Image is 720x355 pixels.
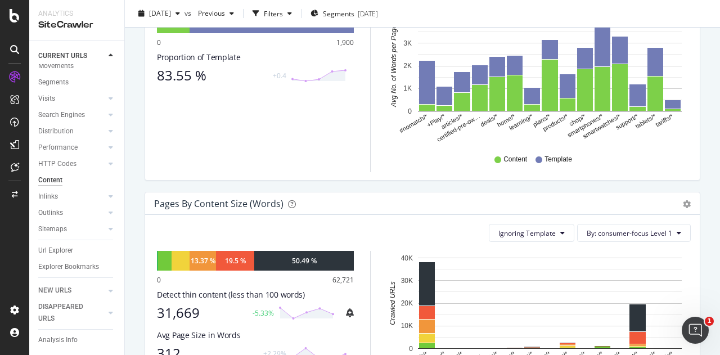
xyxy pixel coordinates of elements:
a: Segments [38,77,116,88]
div: CURRENT URLS [38,50,87,62]
text: shop/* [568,113,587,127]
div: +0.4 [273,71,286,80]
text: Avg No. of Words per Page [390,25,398,107]
button: Ignoring Template [489,224,574,242]
text: 0 [408,107,412,115]
text: +Play/* [426,113,447,128]
div: Sitemaps [38,223,67,235]
span: Content [503,155,527,164]
iframe: Intercom live chat [682,317,709,344]
div: NEW URLS [38,285,71,296]
text: 2K [403,62,412,70]
div: Distribution [38,125,74,137]
a: Sitemaps [38,223,105,235]
div: 83.55 % [157,68,266,83]
div: Analysis Info [38,334,78,346]
div: bell-plus [346,308,354,317]
div: Url Explorer [38,245,73,257]
div: 1,900 [336,38,354,47]
svg: A chart. [384,14,682,144]
button: [DATE] [134,5,184,23]
a: CURRENT URLS [38,50,105,62]
div: 31,669 [157,305,246,321]
a: Distribution [38,125,105,137]
span: Template [544,155,572,164]
div: Outlinks [38,207,63,219]
text: articles/* [440,113,464,131]
text: learning/* [508,113,534,132]
text: tablets/* [634,113,657,130]
button: Segments[DATE] [306,5,382,23]
div: Detect thin content (less than 100 words) [157,289,354,300]
text: products/* [542,113,570,133]
button: Filters [248,5,296,23]
div: 50.49 % [292,256,317,266]
div: Avg Page Size in Words [157,330,354,341]
div: Pages by Content Size (Words) [154,198,283,209]
text: home/* [496,113,517,128]
div: 13.37 % [191,256,215,266]
div: Movements [38,60,74,72]
div: Explorer Bookmarks [38,261,99,273]
div: Inlinks [38,191,58,203]
div: Filters [264,8,283,18]
div: Performance [38,142,78,154]
div: HTTP Codes [38,158,76,170]
button: Previous [193,5,238,23]
div: Segments [38,77,69,88]
text: 0 [409,345,413,353]
text: smartwatches/* [582,113,622,140]
span: Previous [193,8,225,18]
a: Url Explorer [38,245,116,257]
a: Content [38,174,116,186]
a: Performance [38,142,105,154]
div: Visits [38,93,55,105]
div: Proportion of Template [157,52,354,63]
span: 1 [705,317,714,326]
div: DISAPPEARED URLS [38,301,95,325]
a: NEW URLS [38,285,105,296]
div: 62,721 [332,275,354,285]
button: By: consumer-focus Level 1 [577,224,691,242]
div: Analytics [38,9,115,19]
text: 1K [403,85,412,93]
span: Segments [323,8,354,18]
div: SiteCrawler [38,19,115,32]
text: support/* [614,113,640,131]
div: gear [683,200,691,208]
div: 0 [157,275,161,285]
text: smartphones/* [566,113,605,138]
div: Search Engines [38,109,85,121]
a: DISAPPEARED URLS [38,301,105,325]
a: Search Engines [38,109,105,121]
text: plans/* [532,113,552,128]
a: Explorer Bookmarks [38,261,116,273]
span: By: consumer-focus Level 1 [587,228,672,238]
a: Inlinks [38,191,105,203]
span: vs [184,8,193,18]
text: tariffs/* [654,113,674,128]
span: Ignoring Template [498,228,556,238]
text: 40K [401,254,413,262]
a: Movements [38,60,116,72]
text: 3K [403,39,412,47]
text: 10K [401,322,413,330]
a: Visits [38,93,105,105]
div: [DATE] [358,8,378,18]
text: 20K [401,299,413,307]
text: #nomatch/* [398,113,429,134]
div: Content [38,174,62,186]
div: 19.5 % [225,256,246,266]
a: Outlinks [38,207,105,219]
div: 0 [157,38,161,47]
a: Analysis Info [38,334,116,346]
div: -5.33% [253,308,274,318]
text: Crawled URLs [389,282,397,325]
text: 30K [401,277,413,285]
text: deals/* [479,113,499,128]
a: HTTP Codes [38,158,105,170]
span: 2025 Aug. 26th [149,8,171,18]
